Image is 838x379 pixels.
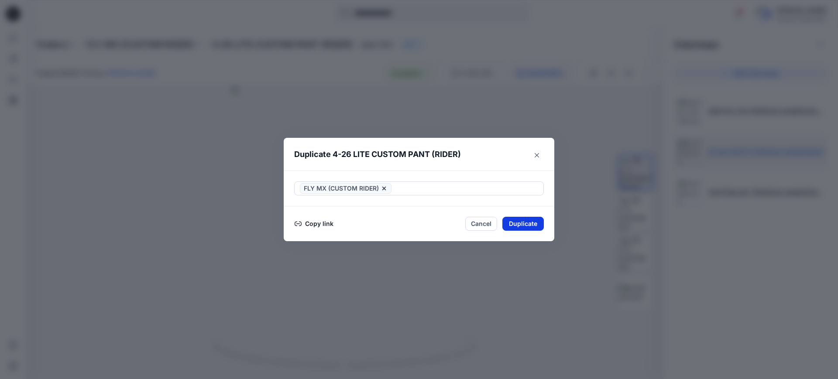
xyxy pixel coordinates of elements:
[502,217,544,231] button: Duplicate
[294,219,334,229] button: Copy link
[304,183,379,194] span: FLY MX (CUSTOM RIDER)
[465,217,497,231] button: Cancel
[294,148,461,160] p: Duplicate 4-26 LITE CUSTOM PANT (RIDER)
[530,148,544,162] button: Close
